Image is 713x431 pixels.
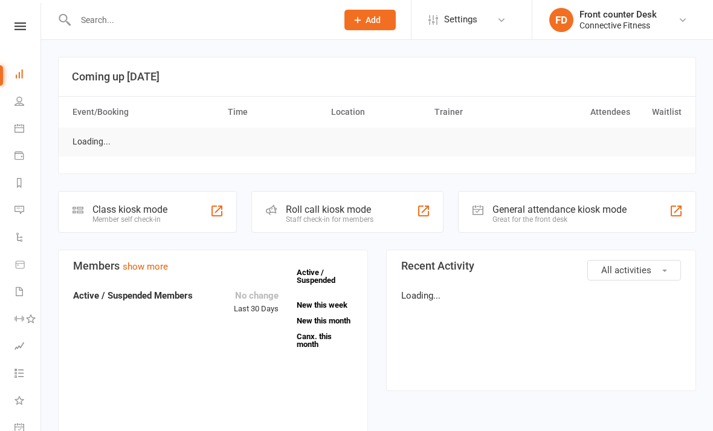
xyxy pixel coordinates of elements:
a: Product Sales [15,252,42,279]
th: Trainer [429,97,532,128]
div: No change [234,288,279,303]
a: Canx. this month [297,332,353,348]
div: General attendance kiosk mode [492,204,627,215]
span: Settings [444,6,477,33]
th: Event/Booking [67,97,222,128]
button: Add [344,10,396,30]
h3: Recent Activity [401,260,681,272]
div: Front counter Desk [579,9,657,20]
a: What's New [15,388,42,415]
h3: Coming up [DATE] [72,71,682,83]
a: Calendar [15,116,42,143]
a: New this week [297,301,353,309]
a: Payments [15,143,42,170]
div: Great for the front desk [492,215,627,224]
th: Attendees [532,97,636,128]
div: Member self check-in [92,215,167,224]
div: FD [549,8,573,32]
input: Search... [72,11,329,28]
h3: Members [73,260,353,272]
div: Staff check-in for members [286,215,373,224]
td: Loading... [67,128,116,156]
strong: Active / Suspended Members [73,290,193,301]
div: Last 30 Days [234,288,279,316]
a: New this month [297,317,353,325]
a: Dashboard [15,62,42,89]
button: All activities [587,260,681,280]
th: Time [222,97,326,128]
span: All activities [601,265,651,276]
a: People [15,89,42,116]
a: Reports [15,170,42,198]
th: Location [326,97,429,128]
p: Loading... [401,288,681,303]
a: Assessments [15,334,42,361]
a: Active / Suspended [291,259,344,293]
div: Roll call kiosk mode [286,204,373,215]
a: show more [123,261,168,272]
div: Connective Fitness [579,20,657,31]
div: Class kiosk mode [92,204,167,215]
span: Add [366,15,381,25]
th: Waitlist [636,97,688,128]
